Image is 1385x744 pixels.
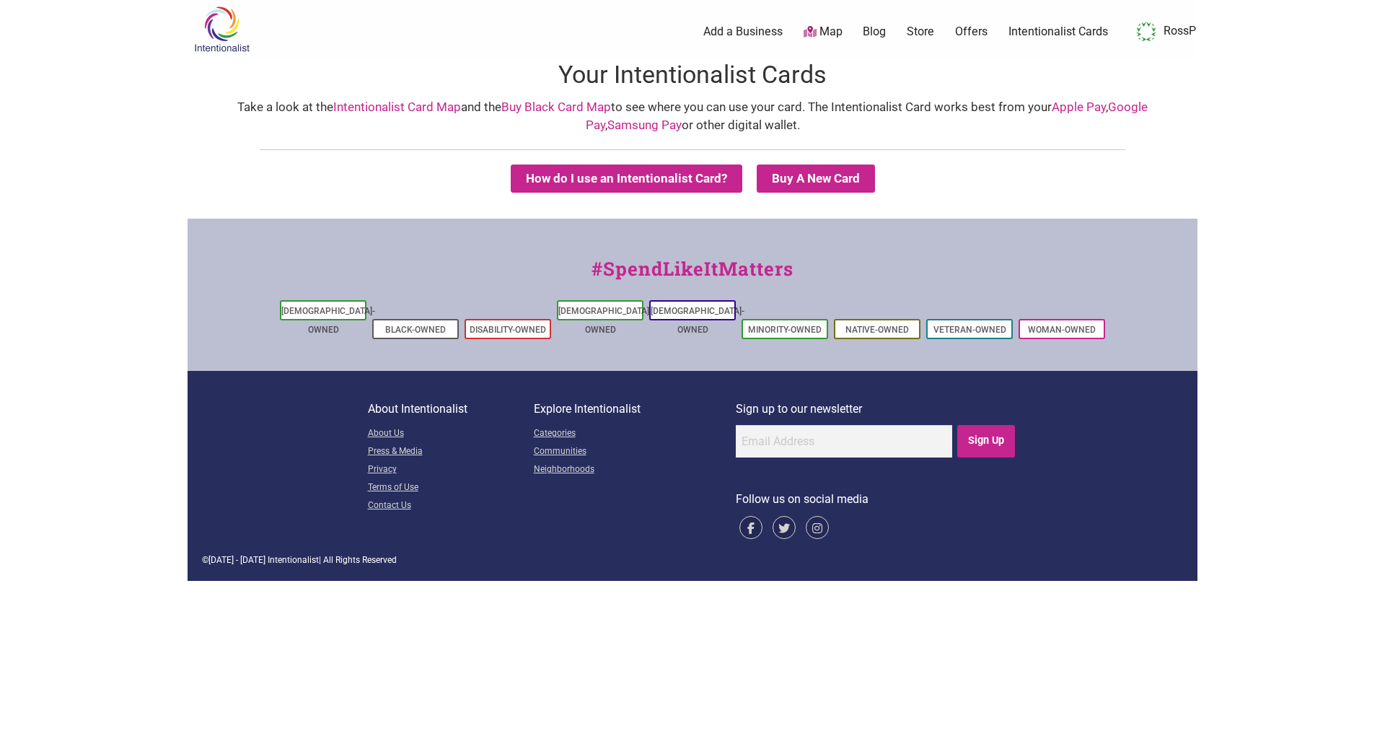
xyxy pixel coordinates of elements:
a: Intentionalist Card Map [333,100,461,114]
p: Explore Intentionalist [534,400,736,419]
a: Buy Black Card Map [501,100,611,114]
a: Native-Owned [845,325,909,335]
a: [DEMOGRAPHIC_DATA]-Owned [651,306,744,335]
span: Intentionalist [268,555,319,565]
p: About Intentionalist [368,400,534,419]
span: [DATE] - [DATE] [208,555,265,565]
a: About Us [368,425,534,443]
a: [DEMOGRAPHIC_DATA]-Owned [281,306,375,335]
input: Sign Up [957,425,1016,458]
a: Store [907,24,934,40]
div: #SpendLikeItMatters [188,255,1197,297]
a: Categories [534,425,736,443]
a: Veteran-Owned [933,325,1006,335]
a: Terms of Use [368,479,534,497]
summary: Buy A New Card [757,165,875,193]
input: Email Address [736,425,952,458]
a: Contact Us [368,497,534,515]
p: Follow us on social media [736,490,1018,509]
a: Add a Business [703,24,783,40]
a: Samsung Pay [607,118,682,132]
div: Take a look at the and the to see where you can use your card. The Intentionalist Card works best... [202,98,1183,135]
a: Black-Owned [385,325,446,335]
button: How do I use an Intentionalist Card? [511,165,742,193]
p: Sign up to our newsletter [736,400,1018,419]
img: Intentionalist [188,6,256,53]
a: Apple Pay [1052,100,1106,114]
h1: Your Intentionalist Cards [188,58,1197,92]
a: [DEMOGRAPHIC_DATA]-Owned [558,306,652,335]
a: Neighborhoods [534,461,736,479]
a: Communities [534,443,736,461]
a: Privacy [368,461,534,479]
div: © | All Rights Reserved [202,553,1183,566]
a: Map [804,24,843,40]
a: Press & Media [368,443,534,461]
a: Blog [863,24,886,40]
a: Woman-Owned [1028,325,1096,335]
a: Intentionalist Cards [1008,24,1108,40]
a: Minority-Owned [748,325,822,335]
a: Disability-Owned [470,325,546,335]
a: Offers [955,24,988,40]
a: RossP [1129,19,1196,45]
